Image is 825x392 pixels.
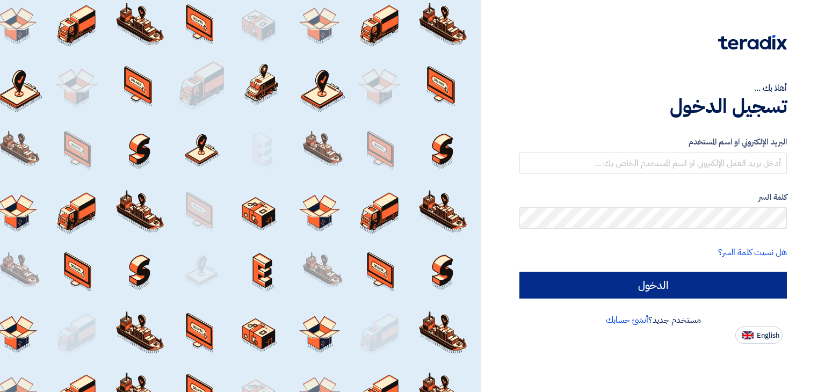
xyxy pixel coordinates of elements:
[606,314,648,326] a: أنشئ حسابك
[735,326,783,344] button: English
[519,191,787,204] label: كلمة السر
[519,136,787,148] label: البريد الإلكتروني او اسم المستخدم
[519,82,787,95] div: أهلا بك ...
[718,35,787,50] img: Teradix logo
[718,246,787,259] a: هل نسيت كلمة السر؟
[519,95,787,118] h1: تسجيل الدخول
[519,314,787,326] div: مستخدم جديد؟
[519,153,787,174] input: أدخل بريد العمل الإلكتروني او اسم المستخدم الخاص بك ...
[757,332,779,339] span: English
[519,272,787,299] input: الدخول
[742,331,754,339] img: en-US.png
